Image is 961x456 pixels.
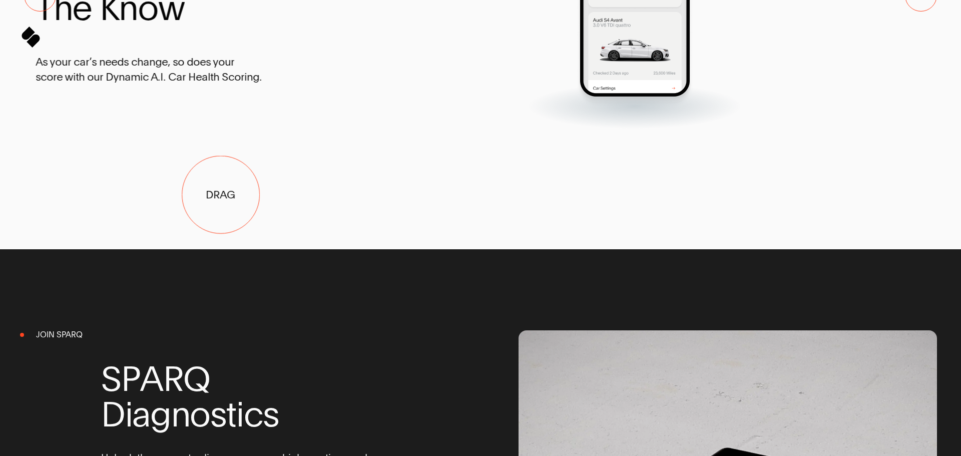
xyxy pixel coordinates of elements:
span: i [236,397,244,432]
span: A [140,361,163,397]
span: SPARQ Diagnostics [101,361,381,433]
span: c [244,397,263,432]
span: g [150,397,171,432]
span: S [101,361,121,397]
span: score with our Dynamic A.I. Car Health Scoring. [36,70,262,84]
span: s [210,397,227,432]
span: P [121,361,141,397]
span: t [226,397,236,432]
span: o [190,397,210,432]
span: Join Sparq [36,329,83,340]
span: D [101,397,125,432]
span: i [125,397,133,432]
span: n [171,397,190,432]
span: Q [183,361,210,397]
span: As your car’s needs change, so does your [36,55,234,69]
span: a [132,397,150,432]
span: s [263,397,279,432]
span: R [163,361,183,397]
span: As your car’s needs change, so does your score with our Dynamic A.I. Car Health Scoring. [36,55,267,84]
